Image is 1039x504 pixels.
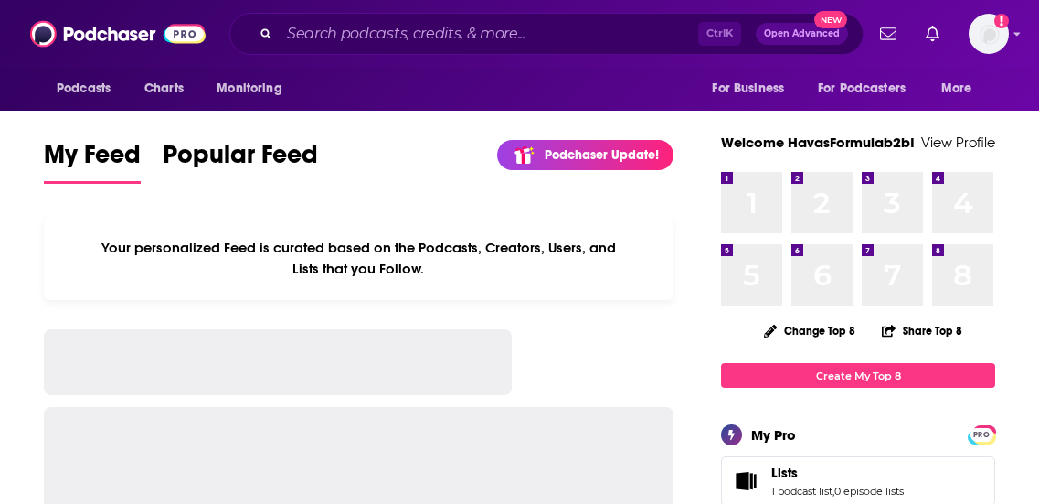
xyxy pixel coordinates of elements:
[832,485,834,498] span: ,
[771,465,798,481] span: Lists
[44,71,134,106] button: open menu
[873,18,904,49] a: Show notifications dropdown
[163,139,318,181] span: Popular Feed
[280,19,698,48] input: Search podcasts, credits, & more...
[970,427,992,441] a: PRO
[994,14,1009,28] svg: Add a profile image
[751,426,796,444] div: My Pro
[941,76,972,102] span: More
[764,29,840,38] span: Open Advanced
[969,14,1009,54] span: Logged in as HavasFormulab2b
[928,71,995,106] button: open menu
[44,217,673,300] div: Your personalized Feed is curated based on the Podcasts, Creators, Users, and Lists that you Follow.
[970,428,992,442] span: PRO
[756,23,848,45] button: Open AdvancedNew
[918,18,947,49] a: Show notifications dropdown
[771,465,904,481] a: Lists
[545,147,659,163] p: Podchaser Update!
[44,139,141,184] a: My Feed
[814,11,847,28] span: New
[30,16,206,51] img: Podchaser - Follow, Share and Rate Podcasts
[133,71,195,106] a: Charts
[44,139,141,181] span: My Feed
[163,139,318,184] a: Popular Feed
[881,313,963,349] button: Share Top 8
[806,71,932,106] button: open menu
[721,134,915,151] a: Welcome HavasFormulab2b!
[699,71,807,106] button: open menu
[144,76,184,102] span: Charts
[229,13,864,55] div: Search podcasts, credits, & more...
[727,468,764,494] a: Lists
[217,76,281,102] span: Monitoring
[753,319,866,342] button: Change Top 8
[771,485,832,498] a: 1 podcast list
[721,363,995,388] a: Create My Top 8
[969,14,1009,54] button: Show profile menu
[921,134,995,151] a: View Profile
[698,22,741,46] span: Ctrl K
[712,76,784,102] span: For Business
[57,76,111,102] span: Podcasts
[969,14,1009,54] img: User Profile
[204,71,305,106] button: open menu
[818,76,906,102] span: For Podcasters
[834,485,904,498] a: 0 episode lists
